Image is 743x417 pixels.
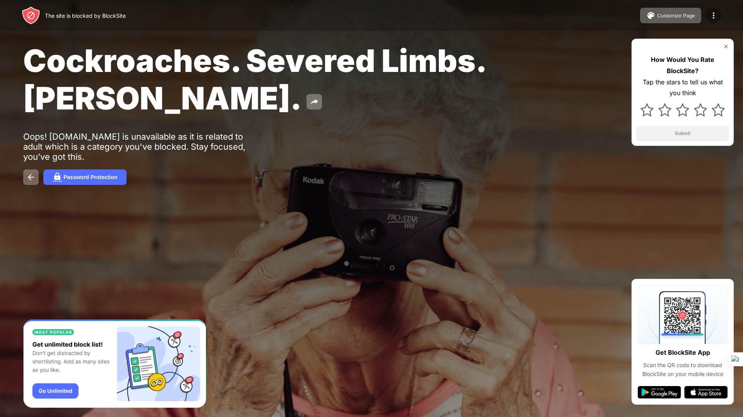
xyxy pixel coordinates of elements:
img: qrcode.svg [638,285,728,344]
img: password.svg [53,173,62,182]
img: google-play.svg [638,386,681,398]
button: Password Protection [43,169,127,185]
button: Customize Page [640,8,701,23]
div: Scan the QR code to download BlockSite on your mobile device [638,361,728,378]
img: app-store.svg [684,386,728,398]
div: The site is blocked by BlockSite [45,12,126,19]
img: pallet.svg [646,11,656,20]
img: back.svg [26,173,36,182]
div: How Would You Rate BlockSite? [636,54,729,77]
iframe: Banner [23,320,206,408]
img: menu-icon.svg [709,11,718,20]
img: star.svg [694,103,707,116]
img: star.svg [658,103,671,116]
div: Oops! [DOMAIN_NAME] is unavailable as it is related to adult which is a category you've blocked. ... [23,132,262,162]
div: Get BlockSite App [656,347,710,358]
button: Submit [636,126,729,141]
img: star.svg [640,103,654,116]
div: Customize Page [657,13,695,19]
img: header-logo.svg [22,6,40,25]
img: star.svg [712,103,725,116]
div: Password Protection [63,174,117,180]
img: star.svg [676,103,689,116]
span: Cockroaches. Severed Limbs. [PERSON_NAME]. [23,42,485,117]
img: rate-us-close.svg [723,43,729,50]
img: share.svg [310,97,319,106]
div: Tap the stars to tell us what you think [636,77,729,99]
